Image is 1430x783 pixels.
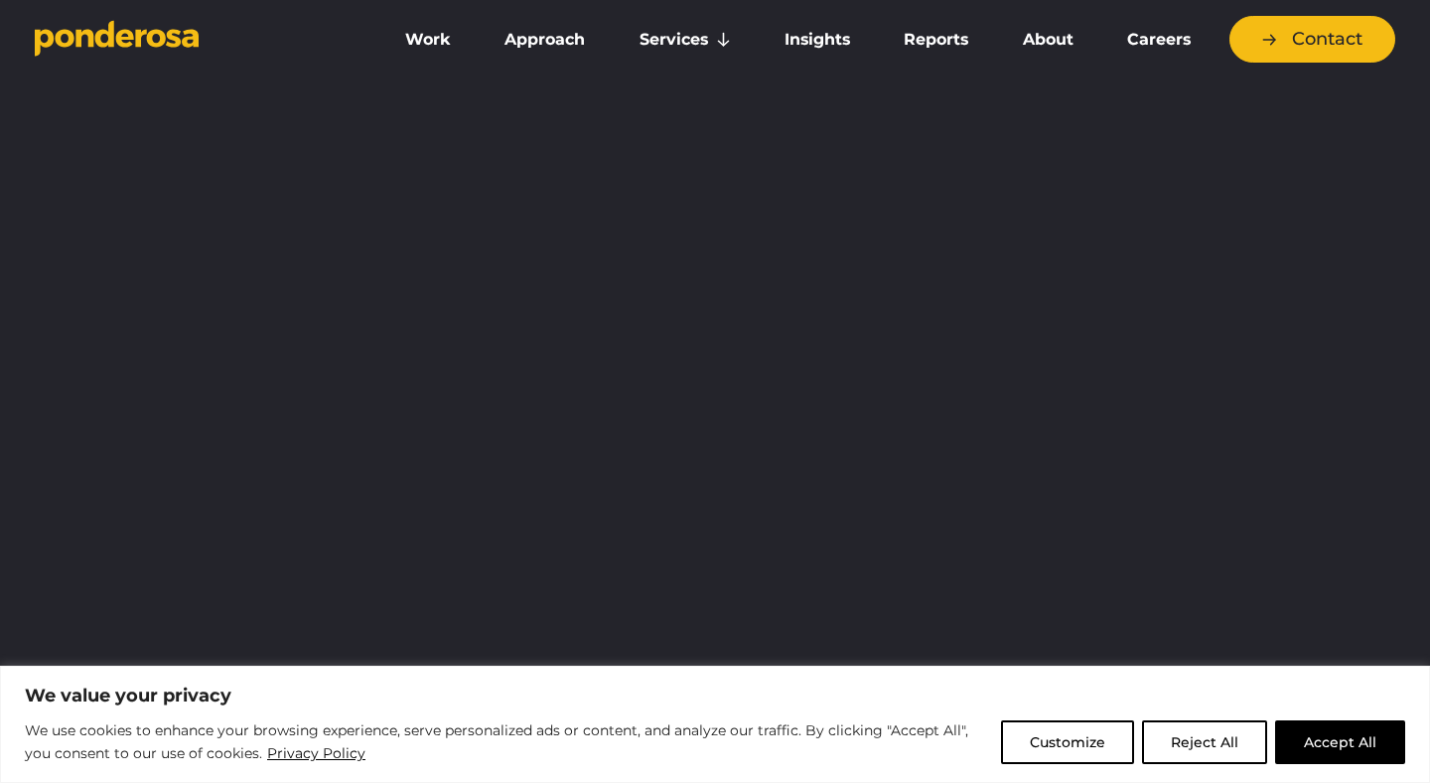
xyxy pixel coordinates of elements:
a: Careers [1104,19,1214,61]
button: Customize [1001,720,1134,764]
a: Reports [881,19,991,61]
button: Reject All [1142,720,1267,764]
a: Privacy Policy [266,741,366,765]
a: Services [617,19,754,61]
a: About [999,19,1095,61]
button: Accept All [1275,720,1405,764]
a: Work [382,19,474,61]
a: Contact [1229,16,1395,63]
a: Approach [482,19,608,61]
p: We value your privacy [25,684,1405,707]
a: Go to homepage [35,20,353,60]
a: Insights [762,19,873,61]
p: We use cookies to enhance your browsing experience, serve personalized ads or content, and analyz... [25,719,986,766]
